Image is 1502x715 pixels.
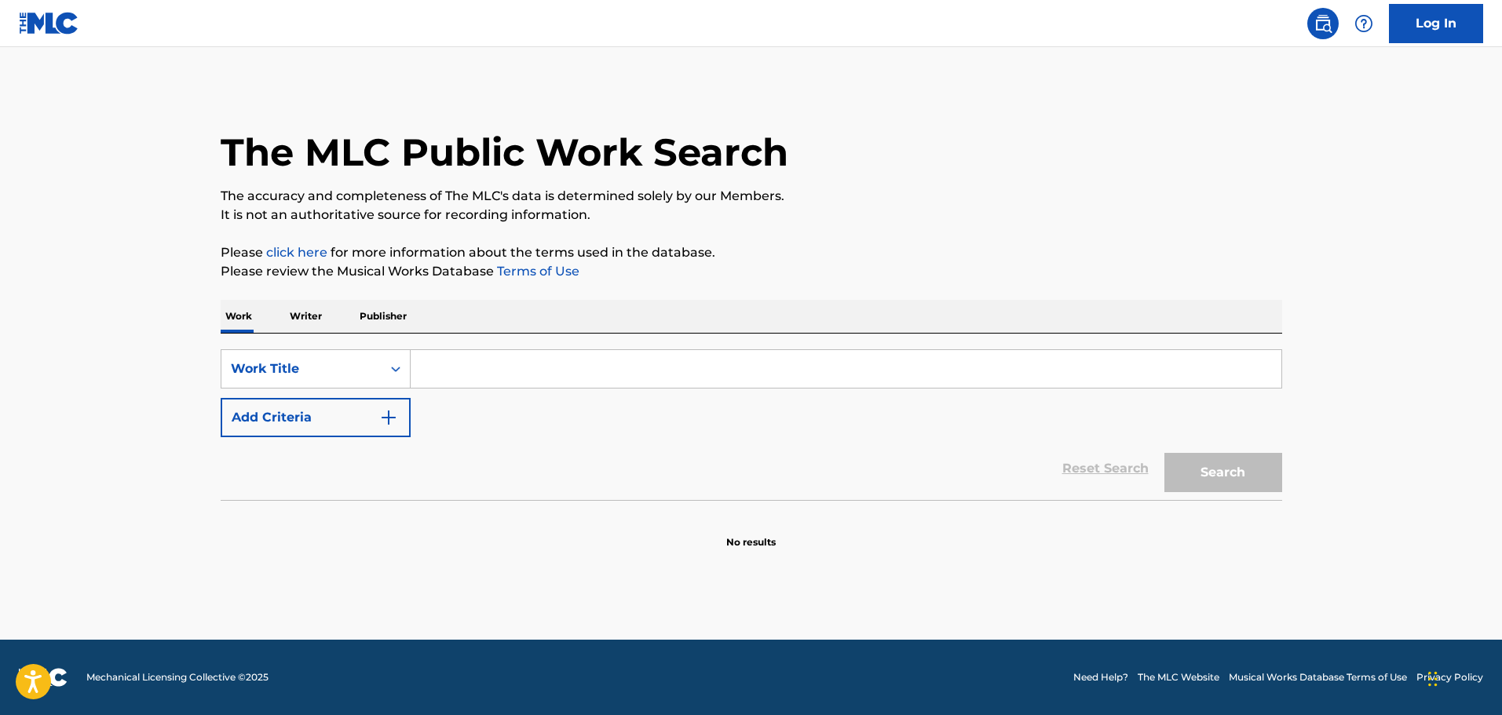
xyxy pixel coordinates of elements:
[221,300,257,333] p: Work
[1307,8,1339,39] a: Public Search
[1423,640,1502,715] iframe: Chat Widget
[221,262,1282,281] p: Please review the Musical Works Database
[1389,4,1483,43] a: Log In
[285,300,327,333] p: Writer
[1229,670,1407,684] a: Musical Works Database Terms of Use
[221,349,1282,500] form: Search Form
[494,264,579,279] a: Terms of Use
[266,245,327,260] a: click here
[19,12,79,35] img: MLC Logo
[231,359,372,378] div: Work Title
[221,398,411,437] button: Add Criteria
[1138,670,1219,684] a: The MLC Website
[1354,14,1373,33] img: help
[86,670,269,684] span: Mechanical Licensing Collective © 2025
[355,300,411,333] p: Publisher
[221,187,1282,206] p: The accuracy and completeness of The MLC's data is determined solely by our Members.
[1416,670,1483,684] a: Privacy Policy
[19,668,68,687] img: logo
[1073,670,1128,684] a: Need Help?
[1314,14,1332,33] img: search
[221,243,1282,262] p: Please for more information about the terms used in the database.
[1428,655,1438,702] div: Drag
[379,408,398,427] img: 9d2ae6d4665cec9f34b9.svg
[221,206,1282,224] p: It is not an authoritative source for recording information.
[1348,8,1380,39] div: Help
[221,129,788,176] h1: The MLC Public Work Search
[726,516,776,549] p: No results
